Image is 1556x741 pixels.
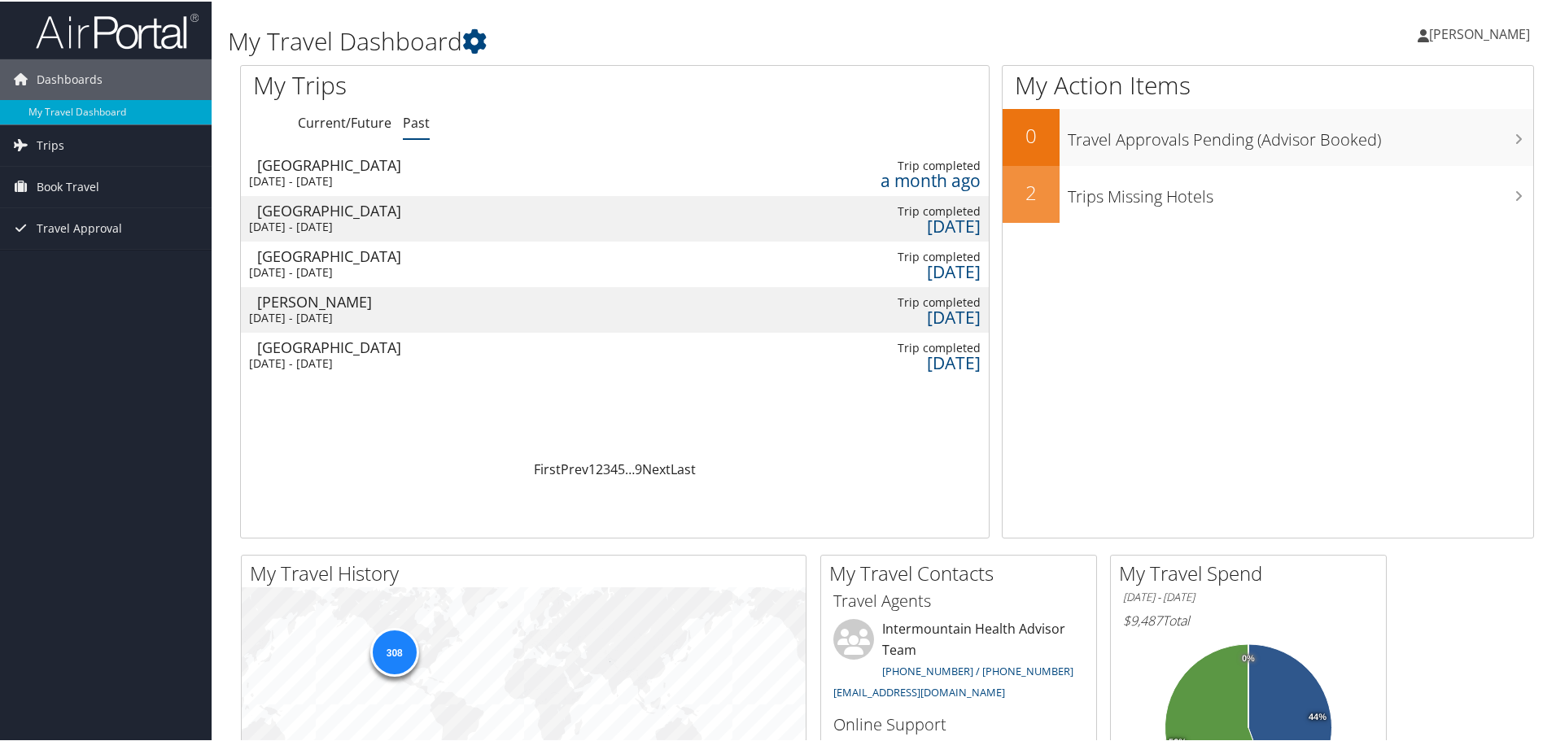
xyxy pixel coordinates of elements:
[228,23,1107,57] h1: My Travel Dashboard
[257,338,718,353] div: [GEOGRAPHIC_DATA]
[249,218,710,233] div: [DATE] - [DATE]
[596,459,603,477] a: 2
[257,202,718,216] div: [GEOGRAPHIC_DATA]
[1309,711,1327,721] tspan: 44%
[803,339,981,354] div: Trip completed
[249,172,710,187] div: [DATE] - [DATE]
[882,662,1073,677] a: [PHONE_NUMBER] / [PHONE_NUMBER]
[803,354,981,368] div: [DATE]
[1429,24,1530,41] span: [PERSON_NAME]
[257,247,718,262] div: [GEOGRAPHIC_DATA]
[257,293,718,307] div: [PERSON_NAME]
[829,558,1096,586] h2: My Travel Contacts
[298,112,391,130] a: Current/Future
[1123,610,1374,628] h6: Total
[1003,177,1060,205] h2: 2
[561,459,588,477] a: Prev
[257,156,718,171] div: [GEOGRAPHIC_DATA]
[803,263,981,277] div: [DATE]
[1003,164,1533,221] a: 2Trips Missing Hotels
[610,459,618,477] a: 4
[603,459,610,477] a: 3
[37,165,99,206] span: Book Travel
[369,626,418,675] div: 308
[803,248,981,263] div: Trip completed
[833,588,1084,611] h3: Travel Agents
[1068,176,1533,207] h3: Trips Missing Hotels
[37,124,64,164] span: Trips
[1119,558,1386,586] h2: My Travel Spend
[803,308,981,323] div: [DATE]
[625,459,635,477] span: …
[825,617,1092,704] li: Intermountain Health Advisor Team
[1123,610,1162,628] span: $9,487
[635,459,642,477] a: 9
[833,712,1084,734] h3: Online Support
[249,355,710,369] div: [DATE] - [DATE]
[1003,120,1060,148] h2: 0
[37,58,103,98] span: Dashboards
[803,172,981,186] div: a month ago
[803,217,981,232] div: [DATE]
[803,203,981,217] div: Trip completed
[36,11,199,49] img: airportal-logo.png
[249,309,710,324] div: [DATE] - [DATE]
[403,112,430,130] a: Past
[1068,119,1533,150] h3: Travel Approvals Pending (Advisor Booked)
[1242,652,1255,662] tspan: 0%
[253,67,665,101] h1: My Trips
[250,558,806,586] h2: My Travel History
[671,459,696,477] a: Last
[1003,107,1533,164] a: 0Travel Approvals Pending (Advisor Booked)
[803,157,981,172] div: Trip completed
[249,264,710,278] div: [DATE] - [DATE]
[803,294,981,308] div: Trip completed
[588,459,596,477] a: 1
[534,459,561,477] a: First
[618,459,625,477] a: 5
[642,459,671,477] a: Next
[1003,67,1533,101] h1: My Action Items
[1418,8,1546,57] a: [PERSON_NAME]
[37,207,122,247] span: Travel Approval
[833,683,1005,698] a: [EMAIL_ADDRESS][DOMAIN_NAME]
[1123,588,1374,604] h6: [DATE] - [DATE]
